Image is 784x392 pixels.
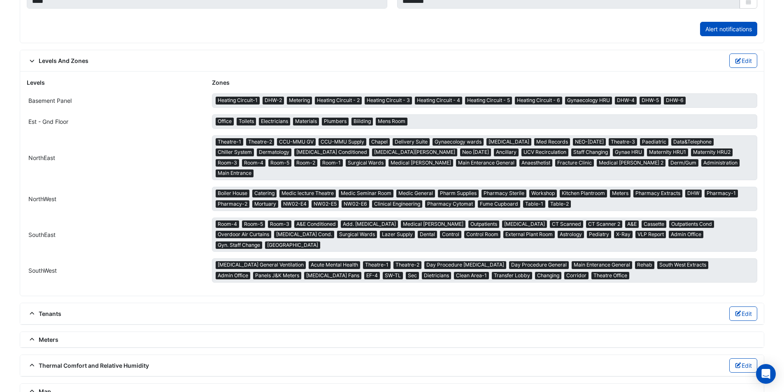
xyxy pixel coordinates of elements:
[216,220,239,228] span: Room-4
[339,190,393,197] span: Medic Seminar Room
[591,272,629,279] span: Theatre Office
[571,148,610,156] span: Staff Changing
[216,200,249,208] span: Pharmacy-2
[253,272,301,279] span: Panels J&K Meters
[279,190,336,197] span: Medic lecture Theatre
[401,220,465,228] span: Medical [PERSON_NAME]
[216,138,243,146] span: Theatre-1
[315,97,362,104] span: Heating Circuit - 2
[341,220,398,228] span: Add. [MEDICAL_DATA]
[415,97,462,104] span: Heating Circuit - 4
[424,261,506,269] span: Day Procedure [MEDICAL_DATA]
[369,138,390,146] span: Chapel
[573,138,606,146] span: NEO-[DATE]
[27,361,149,370] span: Thermal Comfort and Relative Humidity
[503,231,555,238] span: External Plant Room
[494,148,519,156] span: Ancillary
[468,220,499,228] span: Outpatients
[337,231,377,238] span: Surgical Wards
[364,272,380,279] span: EF-4
[705,190,738,197] span: Pharmacy-1
[418,231,437,238] span: Dental
[406,272,419,279] span: Sec
[342,200,369,208] span: NW02-E6
[268,159,291,167] span: Room-5
[372,148,457,156] span: [MEDICAL_DATA][PERSON_NAME]
[640,138,668,146] span: Paediatric
[242,220,265,228] span: Room-5
[216,231,271,238] span: Overdoor Air Curtains
[393,261,421,269] span: Theatre-2
[312,200,339,208] span: NW02-E5
[587,231,611,238] span: Pediatry
[216,272,250,279] span: Admin Office
[460,148,491,156] span: Neo [DATE]
[294,159,317,167] span: Room-2
[664,97,686,104] span: DHW-6
[207,78,762,87] div: Zones
[393,138,430,146] span: Delivery Suite
[669,220,714,228] span: Outpatients Cond
[216,190,249,197] span: Boiler House
[550,220,583,228] span: CT Scanned
[237,118,256,125] span: Toilets
[515,97,562,104] span: Heating Circuit - 6
[523,200,545,208] span: Table-1
[287,97,312,104] span: Metering
[609,138,637,146] span: Theatre-3
[555,159,594,167] span: Fracture Clinic
[246,138,274,146] span: Theatre-2
[259,118,290,125] span: Electricians
[492,272,532,279] span: Transfer Lobby
[28,267,57,274] span: SouthWest
[293,118,319,125] span: Materials
[597,159,665,167] span: Medical [PERSON_NAME] 2
[265,241,320,249] span: [GEOGRAPHIC_DATA]
[454,272,489,279] span: Clean Area-1
[509,261,569,269] span: Day Procedure General
[729,53,758,68] button: Edit
[216,97,260,104] span: Heating Circuit-1
[482,190,526,197] span: Pharmacy Sterile
[633,190,682,197] span: Pharmacy Extracts
[376,118,407,125] span: Mens Room
[216,148,254,156] span: Chiller System
[263,97,284,104] span: DHW-2
[464,231,500,238] span: Control Room
[365,97,412,104] span: Heating Circuit - 3
[242,159,265,167] span: Room-4
[558,231,584,238] span: Astrology
[363,261,391,269] span: Theatre-1
[433,138,484,146] span: Gynaecology wards
[438,190,479,197] span: Pharm Supplies
[216,241,262,249] span: Gyn. Staff Change
[701,159,740,167] span: Administration
[422,272,451,279] span: Dietricians
[372,200,422,208] span: Clinical Engineering
[216,118,234,125] span: Office
[572,261,632,269] span: Main Enterance General
[22,78,207,87] div: Levels
[521,148,568,156] span: UCV Recirculation
[274,231,334,238] span: [MEDICAL_DATA] Cond.
[28,118,68,125] span: Est - Gnd Floor
[277,138,316,146] span: CCU-MMU GV
[465,97,512,104] span: Heating Circuit - 5
[27,309,61,318] span: Tenants
[28,195,56,202] span: NorthWest
[691,148,733,156] span: Maternity HRU2
[281,200,309,208] span: NW02-E4
[27,335,58,344] span: Meters
[560,190,607,197] span: Kitchen Plantroom
[28,97,72,104] span: Basement Panel
[351,118,373,125] span: Biilding
[614,231,633,238] span: X-Ray
[610,190,630,197] span: Meters
[635,231,666,238] span: VLP Report
[647,148,688,156] span: Maternity HRU1
[389,159,453,167] span: Medical [PERSON_NAME]
[586,220,622,228] span: CT Scanner 2
[320,159,343,167] span: Room-1
[252,190,277,197] span: Catering
[756,364,776,384] div: Open Intercom Messenger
